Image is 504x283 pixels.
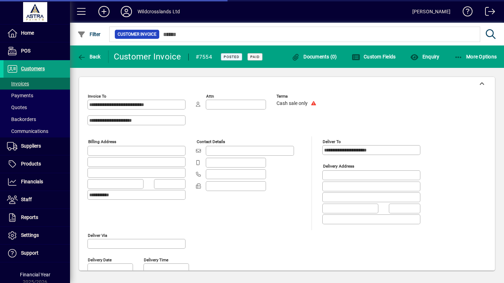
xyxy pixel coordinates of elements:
a: Settings [3,227,70,244]
mat-label: Deliver To [323,139,341,144]
a: Home [3,24,70,42]
button: Add [93,5,115,18]
span: Custom Fields [352,54,396,59]
div: Wildcrosslands Ltd [138,6,180,17]
span: Filter [77,31,101,37]
span: Quotes [7,105,27,110]
a: Communications [3,125,70,137]
button: Custom Fields [350,50,398,63]
a: Payments [3,90,70,101]
a: Staff [3,191,70,208]
span: Financials [21,179,43,184]
span: Backorders [7,116,36,122]
span: Enquiry [410,54,439,59]
button: Profile [115,5,138,18]
a: Logout [480,1,495,24]
span: POS [21,48,30,54]
a: Support [3,245,70,262]
mat-label: Delivery time [144,257,168,262]
a: Financials [3,173,70,191]
span: Support [21,250,38,256]
a: Reports [3,209,70,226]
span: Communications [7,128,48,134]
span: Cash sale only [276,101,308,106]
button: Filter [76,28,103,41]
span: Customer Invoice [118,31,156,38]
span: Paid [250,55,260,59]
mat-label: Invoice To [88,94,106,99]
span: More Options [454,54,497,59]
button: Enquiry [408,50,441,63]
span: Reports [21,214,38,220]
app-page-header-button: Back [70,50,108,63]
div: [PERSON_NAME] [412,6,450,17]
button: Back [76,50,103,63]
mat-label: Deliver via [88,233,107,238]
div: Customer Invoice [114,51,181,62]
span: Posted [224,55,239,59]
button: Documents (0) [290,50,339,63]
a: Products [3,155,70,173]
span: Settings [21,232,39,238]
span: Suppliers [21,143,41,149]
span: Documents (0) [292,54,337,59]
mat-label: Delivery date [88,257,112,262]
a: POS [3,42,70,60]
span: Home [21,30,34,36]
span: Terms [276,94,318,99]
a: Invoices [3,78,70,90]
span: Customers [21,66,45,71]
a: Knowledge Base [457,1,473,24]
div: #7554 [196,51,212,63]
a: Quotes [3,101,70,113]
a: Suppliers [3,137,70,155]
button: More Options [453,50,499,63]
mat-label: Attn [206,94,214,99]
span: Staff [21,197,32,202]
span: Payments [7,93,33,98]
span: Back [77,54,101,59]
a: Backorders [3,113,70,125]
span: Financial Year [20,272,50,277]
span: Invoices [7,81,29,86]
span: Products [21,161,41,167]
